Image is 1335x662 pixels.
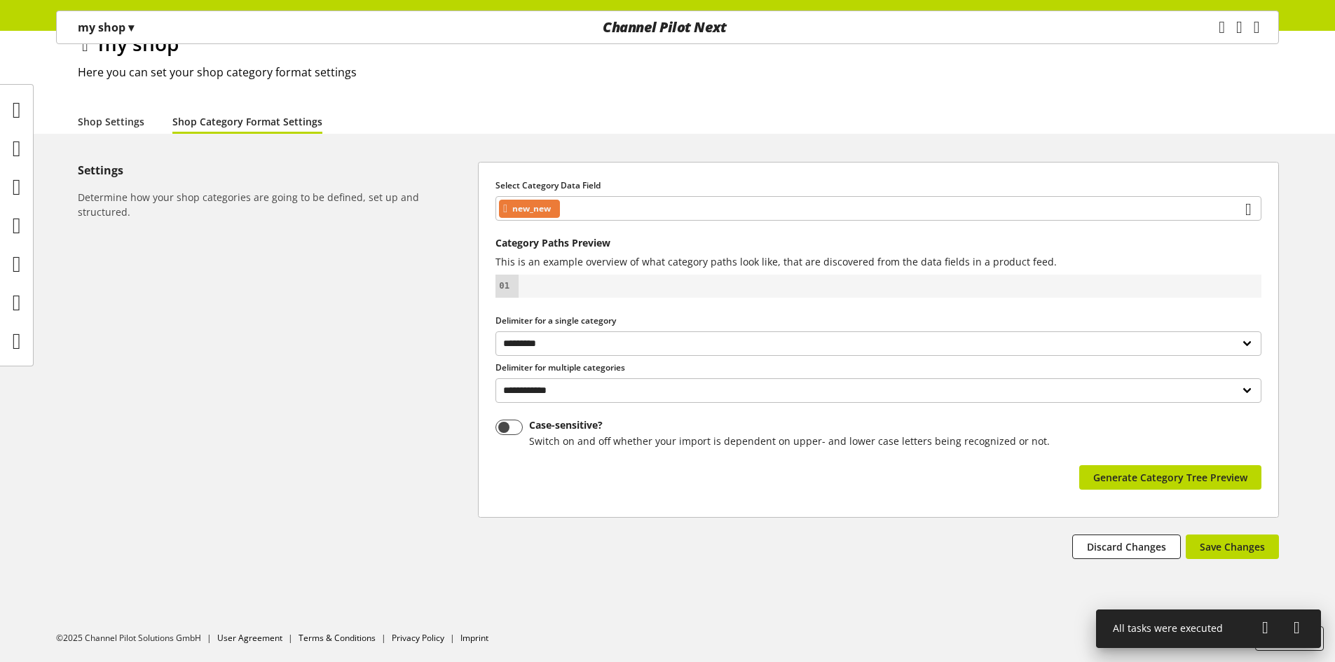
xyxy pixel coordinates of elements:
button: Save Changes [1186,535,1279,559]
a: Imprint [460,632,488,644]
span: ▾ [128,20,134,35]
span: All tasks were executed [1113,621,1223,635]
a: Terms & Conditions [299,632,376,644]
a: Shop Category Format Settings [172,114,322,129]
p: Category Paths Preview [495,237,1261,249]
a: User Agreement [217,632,282,644]
nav: main navigation [56,11,1279,44]
span: Discard Changes [1087,539,1166,554]
span: Save Changes [1200,539,1265,554]
span: Delimiter for multiple categories [495,361,625,373]
span: new_new [512,200,551,217]
a: Shop Settings [78,114,144,129]
div: Switch on and off whether your import is dependent on upper- and lower case letters being recogni... [529,434,1050,448]
h6: Determine how your shop categories are going to be defined, set up and structured. [78,190,472,219]
span: Delimiter for a single category [495,315,616,326]
h5: Settings [78,162,472,179]
p: This is an example overview of what category paths look like, that are discovered from the data f... [495,254,1261,269]
a: Privacy Policy [392,632,444,644]
div: Case-sensitive? [529,420,1050,431]
li: ©2025 Channel Pilot Solutions GmbH [56,632,217,644]
p: my shop [78,19,134,36]
div: 01 [495,280,512,292]
span: Generate Category Tree Preview [1093,470,1247,485]
button: Generate Category Tree Preview [1079,465,1261,490]
h2: Here you can set your shop category format settings [78,64,1279,81]
button: Discard Changes [1072,535,1181,559]
label: Select Category Data Field [495,179,1261,192]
